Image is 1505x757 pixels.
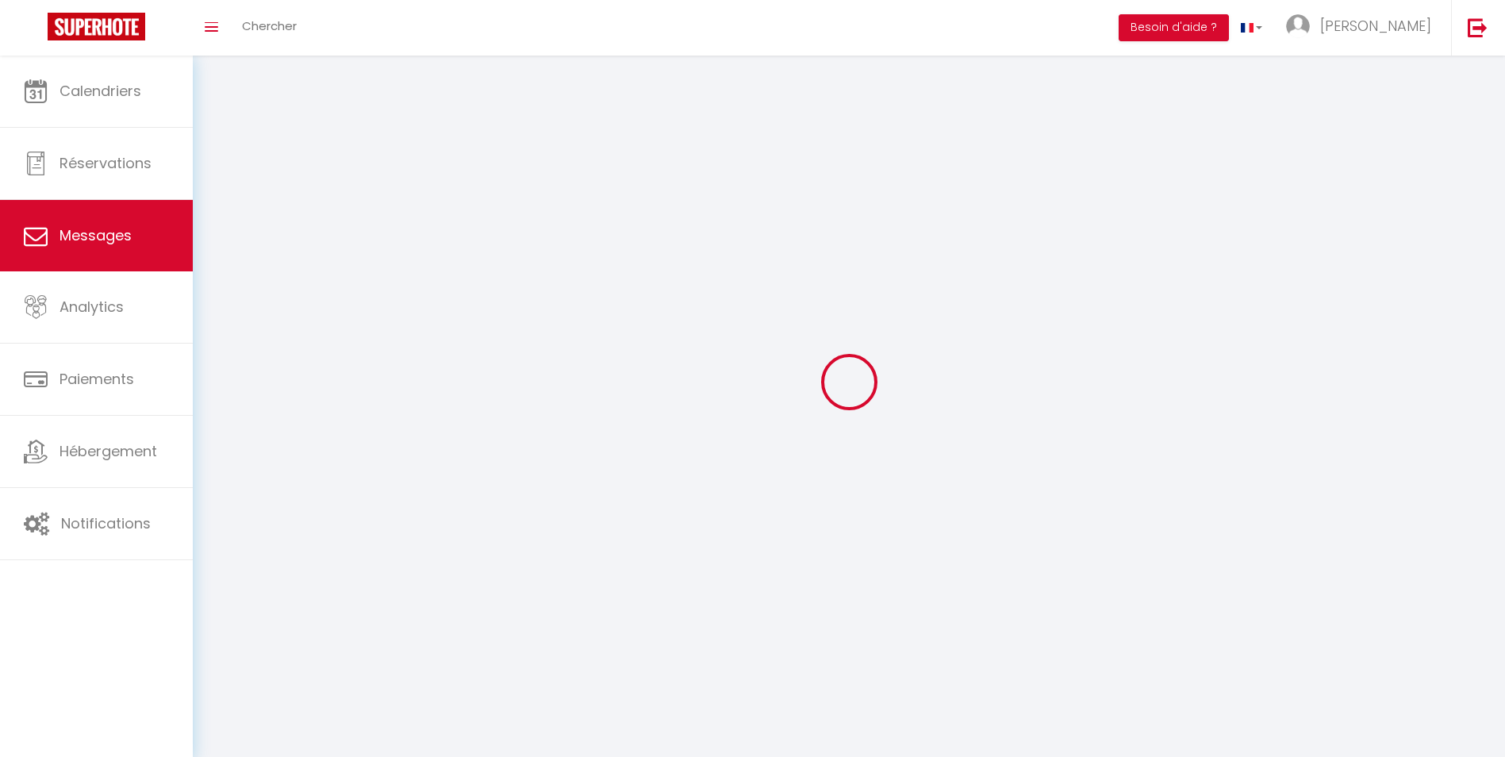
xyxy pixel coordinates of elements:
[1119,14,1229,41] button: Besoin d'aide ?
[61,513,151,533] span: Notifications
[1438,686,1493,745] iframe: Chat
[60,369,134,389] span: Paiements
[242,17,297,34] span: Chercher
[48,13,145,40] img: Super Booking
[60,441,157,461] span: Hébergement
[60,153,152,173] span: Réservations
[60,297,124,317] span: Analytics
[60,225,132,245] span: Messages
[60,81,141,101] span: Calendriers
[1286,14,1310,38] img: ...
[1320,16,1431,36] span: [PERSON_NAME]
[1468,17,1488,37] img: logout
